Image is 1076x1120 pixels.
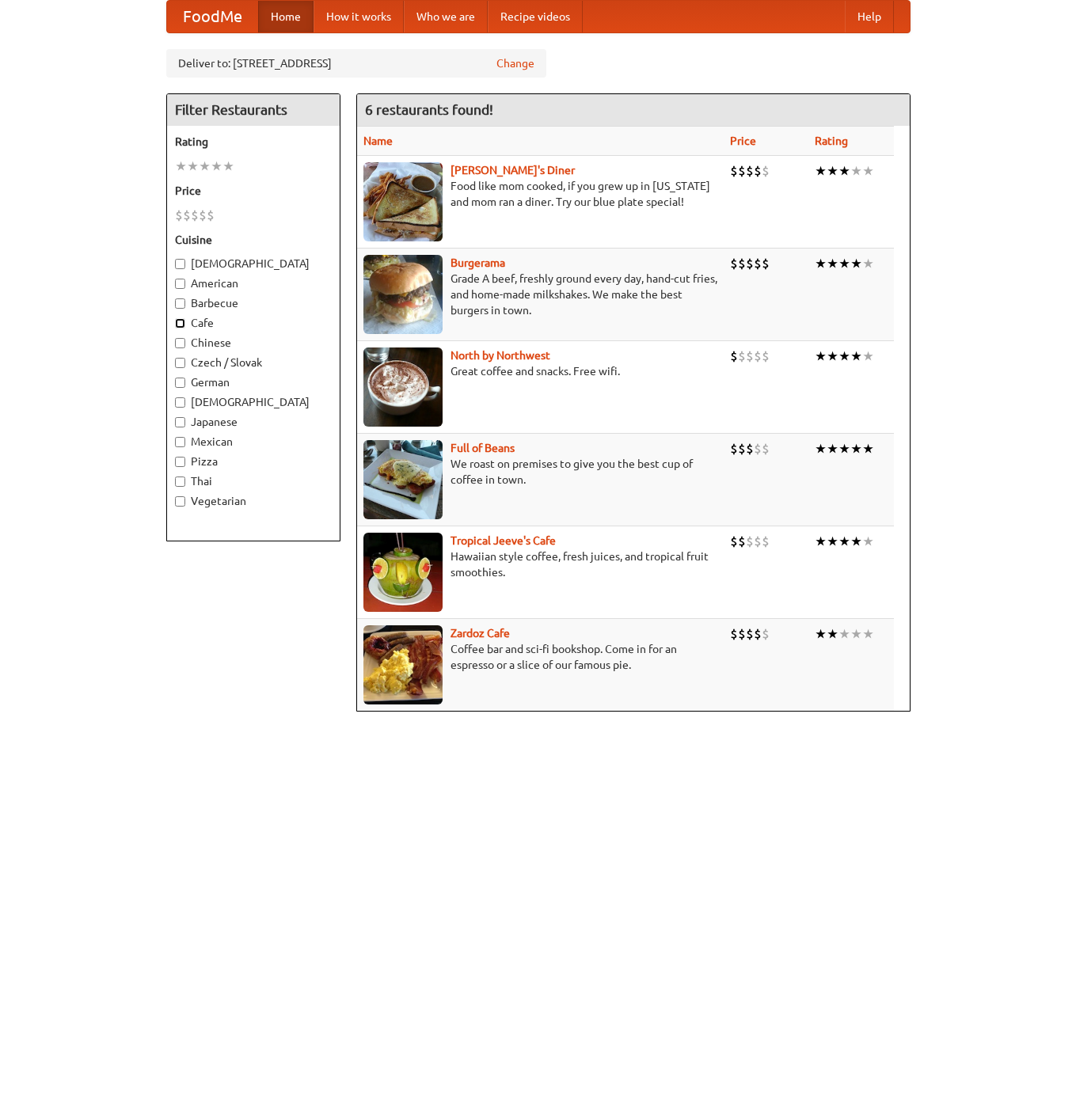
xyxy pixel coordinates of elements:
[363,271,717,318] p: Grade A beef, freshly ground every day, hand-cut fries, and home-made milkshakes. We make the bes...
[175,298,185,309] input: Barbecue
[175,473,332,489] label: Thai
[175,207,183,224] li: $
[363,440,443,519] img: beans.jpg
[862,162,874,180] li: ★
[167,94,340,126] h4: Filter Restaurants
[363,135,393,147] a: Name
[175,457,185,467] input: Pizza
[175,454,332,469] label: Pizza
[746,162,754,180] li: $
[815,440,827,457] li: ★
[850,162,862,180] li: ★
[815,255,827,272] li: ★
[862,625,874,643] li: ★
[207,207,215,224] li: $
[363,363,717,379] p: Great coffee and snacks. Free wifi.
[175,279,185,289] input: American
[175,355,332,370] label: Czech / Slovak
[827,255,838,272] li: ★
[451,164,575,177] a: [PERSON_NAME]'s Diner
[730,255,738,272] li: $
[754,625,762,643] li: $
[191,207,199,224] li: $
[738,533,746,550] li: $
[738,255,746,272] li: $
[838,255,850,272] li: ★
[754,440,762,457] li: $
[258,1,314,32] a: Home
[762,533,770,550] li: $
[363,641,717,673] p: Coffee bar and sci-fi bookshop. Come in for an espresso or a slice of our famous pie.
[815,625,827,643] li: ★
[451,534,556,547] a: Tropical Jeeve's Cafe
[730,347,738,365] li: $
[762,255,770,272] li: $
[451,349,550,362] a: North by Northwest
[754,255,762,272] li: $
[827,533,838,550] li: ★
[175,358,185,368] input: Czech / Slovak
[175,397,185,408] input: [DEMOGRAPHIC_DATA]
[754,162,762,180] li: $
[175,134,332,150] h5: Rating
[365,102,493,117] ng-pluralize: 6 restaurants found!
[175,374,332,390] label: German
[815,347,827,365] li: ★
[175,338,185,348] input: Chinese
[838,533,850,550] li: ★
[754,347,762,365] li: $
[827,347,838,365] li: ★
[175,318,185,328] input: Cafe
[175,476,185,487] input: Thai
[730,625,738,643] li: $
[363,456,717,488] p: We roast on premises to give you the best cup of coffee in town.
[746,255,754,272] li: $
[166,49,546,78] div: Deliver to: [STREET_ADDRESS]
[187,158,199,175] li: ★
[838,347,850,365] li: ★
[199,207,207,224] li: $
[363,549,717,580] p: Hawaiian style coffee, fresh juices, and tropical fruit smoothies.
[862,533,874,550] li: ★
[746,625,754,643] li: $
[175,275,332,291] label: American
[363,178,717,210] p: Food like mom cooked, if you grew up in [US_STATE] and mom ran a diner. Try our blue plate special!
[738,625,746,643] li: $
[175,493,332,509] label: Vegetarian
[838,625,850,643] li: ★
[363,347,443,427] img: north.jpg
[850,533,862,550] li: ★
[850,255,862,272] li: ★
[175,437,185,447] input: Mexican
[738,162,746,180] li: $
[738,347,746,365] li: $
[754,533,762,550] li: $
[762,625,770,643] li: $
[815,533,827,550] li: ★
[815,135,848,147] a: Rating
[363,162,443,241] img: sallys.jpg
[762,440,770,457] li: $
[451,627,510,640] a: Zardoz Cafe
[862,255,874,272] li: ★
[451,442,515,454] a: Full of Beans
[175,158,187,175] li: ★
[175,378,185,388] input: German
[746,440,754,457] li: $
[363,255,443,334] img: burgerama.jpg
[175,414,332,430] label: Japanese
[363,625,443,704] img: zardoz.jpg
[762,162,770,180] li: $
[183,207,191,224] li: $
[451,256,505,269] a: Burgerama
[730,162,738,180] li: $
[175,232,332,248] h5: Cuisine
[838,162,850,180] li: ★
[738,440,746,457] li: $
[175,394,332,410] label: [DEMOGRAPHIC_DATA]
